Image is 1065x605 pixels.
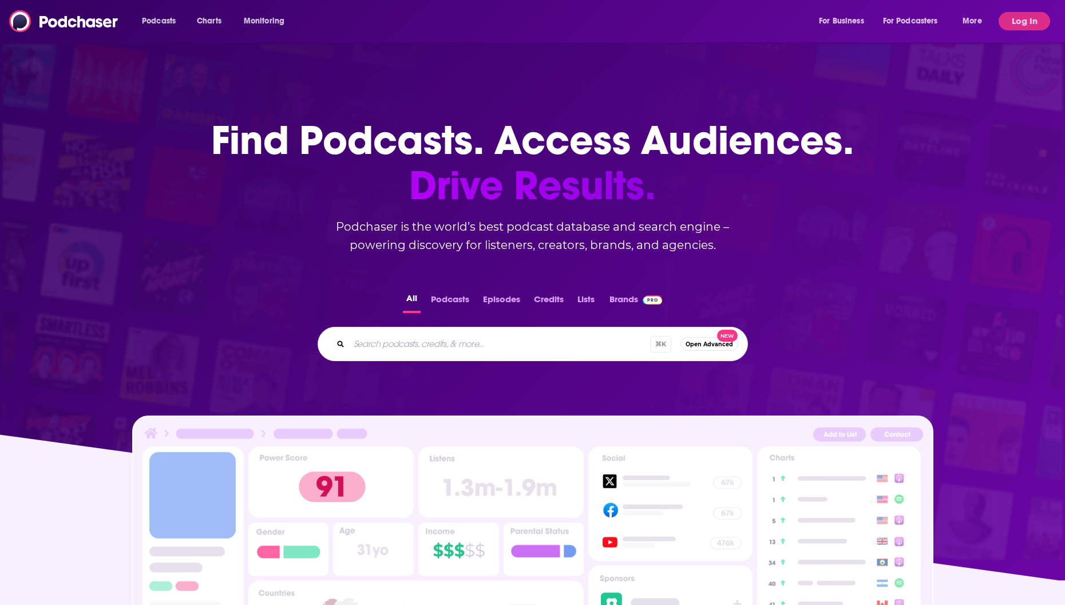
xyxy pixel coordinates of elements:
img: Podcast Insights Income [418,523,499,576]
span: For Podcasters [883,13,938,29]
span: Drive Results. [211,163,854,208]
img: Podchaser - Follow, Share and Rate Podcasts [9,10,119,32]
a: Charts [189,12,228,30]
button: Log In [999,12,1050,30]
img: Podcast Insights Power score [248,446,414,518]
h2: Podchaser is the world’s best podcast database and search engine – powering discovery for listene... [304,218,762,254]
button: All [403,291,421,313]
input: Search podcasts, credits, & more... [349,335,650,353]
span: ⌘ K [650,336,671,353]
img: Podcast Insights Gender [248,523,329,576]
img: Podcast Insights Age [333,523,414,576]
button: Credits [530,291,567,313]
span: Monitoring [244,13,284,29]
a: BrandsPodchaser Pro [609,291,663,313]
button: Lists [574,291,598,313]
img: Podcast Insights Parental Status [504,523,584,576]
span: Podcasts [142,13,176,29]
span: Charts [197,13,221,29]
span: For Business [819,13,864,29]
div: Search podcasts, credits, & more... [318,327,748,361]
button: Open AdvancedNew [680,337,738,351]
button: open menu [876,12,955,30]
button: open menu [134,12,191,30]
h1: Find Podcasts. Access Audiences. [211,118,854,208]
span: Open Advanced [686,341,733,347]
img: Podcast Insights Header [142,426,923,446]
img: Podcast Insights Listens [418,446,584,518]
button: open menu [955,12,996,30]
button: Episodes [480,291,524,313]
button: open menu [236,12,299,30]
img: Podcast Socials [588,446,752,561]
span: New [717,330,738,342]
button: Podcasts [427,291,473,313]
span: More [963,13,982,29]
button: open menu [811,12,878,30]
img: Podchaser Pro [643,295,663,305]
